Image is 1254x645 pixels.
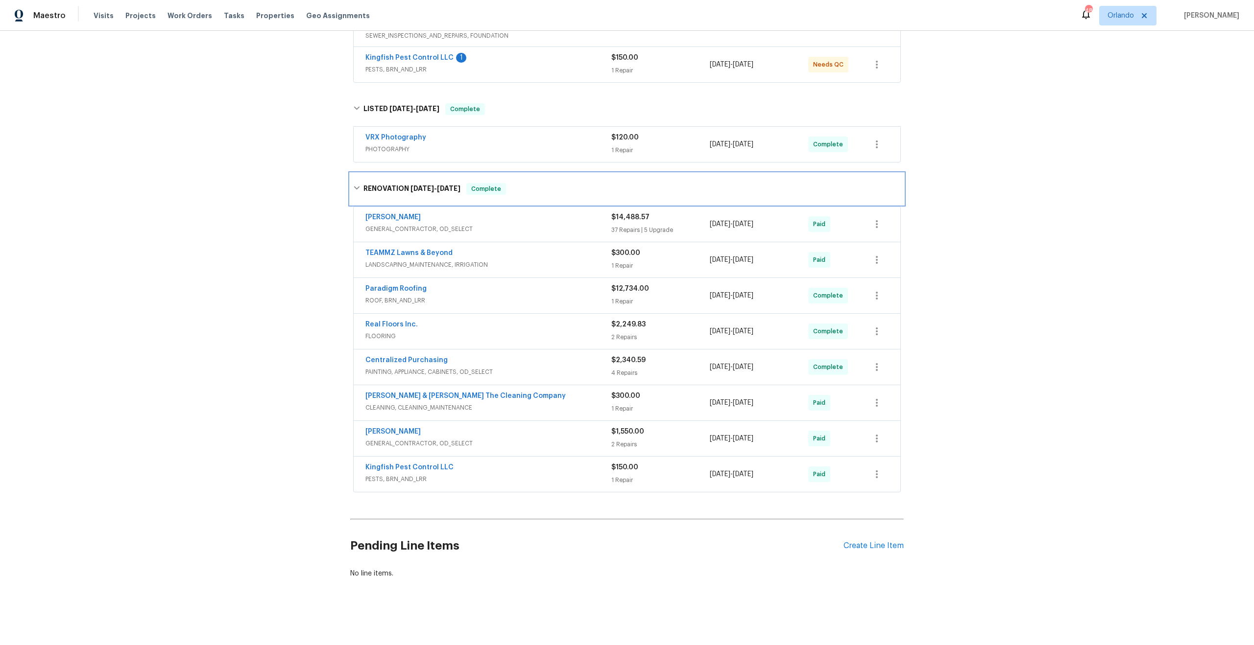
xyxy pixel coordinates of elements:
span: Paid [813,434,829,443]
span: LANDSCAPING_MAINTENANCE, IRRIGATION [365,260,611,270]
a: [PERSON_NAME] & [PERSON_NAME] The Cleaning Company [365,392,566,399]
div: 2 Repairs [611,332,710,342]
span: [DATE] [437,185,460,192]
h2: Pending Line Items [350,523,844,569]
span: - [710,398,753,408]
a: [PERSON_NAME] [365,214,421,221]
span: [DATE] [733,328,753,335]
div: Create Line Item [844,541,904,551]
span: Visits [94,11,114,21]
span: $1,550.00 [611,428,644,435]
span: Projects [125,11,156,21]
span: Geo Assignments [306,11,370,21]
a: TEAMMZ Lawns & Beyond [365,250,453,256]
a: Paradigm Roofing [365,285,427,292]
span: $2,249.83 [611,321,646,328]
span: [DATE] [710,364,730,370]
span: [DATE] [710,328,730,335]
span: - [710,60,753,69]
span: [DATE] [710,435,730,442]
span: $150.00 [611,464,638,471]
span: [DATE] [710,141,730,148]
span: $14,488.57 [611,214,650,221]
span: - [710,255,753,265]
span: - [710,139,753,149]
span: PHOTOGRAPHY [365,144,611,154]
span: PESTS, BRN_AND_LRR [365,474,611,484]
div: 1 Repair [611,297,710,306]
span: GENERAL_CONTRACTOR, OD_SELECT [365,224,611,234]
span: [DATE] [733,256,753,263]
span: [DATE] [733,435,753,442]
span: [DATE] [710,256,730,263]
span: [DATE] [710,221,730,228]
span: Complete [813,291,847,300]
span: PESTS, BRN_AND_LRR [365,65,611,74]
span: [DATE] [710,399,730,406]
span: [DATE] [389,105,413,112]
span: $300.00 [611,250,640,256]
span: $12,734.00 [611,285,649,292]
div: 1 Repair [611,66,710,75]
span: Needs QC [813,60,847,69]
span: [PERSON_NAME] [1180,11,1239,21]
div: 1 Repair [611,404,710,414]
span: - [710,469,753,479]
span: - [410,185,460,192]
span: [DATE] [710,471,730,478]
span: - [710,434,753,443]
span: [DATE] [710,61,730,68]
span: Paid [813,469,829,479]
span: - [710,291,753,300]
span: PAINTING, APPLIANCE, CABINETS, OD_SELECT [365,367,611,377]
span: Complete [446,104,484,114]
span: - [710,326,753,336]
span: [DATE] [733,364,753,370]
h6: LISTED [363,103,439,115]
div: 37 Repairs | 5 Upgrade [611,225,710,235]
span: Properties [256,11,294,21]
a: Centralized Purchasing [365,357,448,364]
div: No line items. [350,569,904,578]
div: 1 Repair [611,145,710,155]
span: Complete [813,362,847,372]
a: Kingfish Pest Control LLC [365,54,454,61]
a: Real Floors Inc. [365,321,418,328]
div: 1 Repair [611,261,710,271]
span: [DATE] [733,292,753,299]
span: Maestro [33,11,66,21]
div: 1 Repair [611,475,710,485]
span: Orlando [1108,11,1134,21]
a: [PERSON_NAME] [365,428,421,435]
div: 4 Repairs [611,368,710,378]
span: Work Orders [168,11,212,21]
span: $2,340.59 [611,357,646,364]
div: LISTED [DATE]-[DATE]Complete [350,93,904,125]
span: [DATE] [733,221,753,228]
div: 2 Repairs [611,439,710,449]
span: - [389,105,439,112]
span: [DATE] [416,105,439,112]
span: Complete [813,139,847,149]
span: ROOF, BRN_AND_LRR [365,296,611,305]
span: - [710,362,753,372]
span: $150.00 [611,54,638,61]
span: [DATE] [733,61,753,68]
span: Complete [467,184,505,194]
span: Paid [813,398,829,408]
span: [DATE] [410,185,434,192]
div: 48 [1085,6,1092,16]
span: $300.00 [611,392,640,399]
span: [DATE] [710,292,730,299]
span: [DATE] [733,471,753,478]
span: $120.00 [611,134,639,141]
span: Paid [813,255,829,265]
div: RENOVATION [DATE]-[DATE]Complete [350,173,904,205]
a: Kingfish Pest Control LLC [365,464,454,471]
h6: RENOVATION [363,183,460,195]
span: CLEANING, CLEANING_MAINTENANCE [365,403,611,413]
span: [DATE] [733,399,753,406]
span: GENERAL_CONTRACTOR, OD_SELECT [365,438,611,448]
span: Paid [813,219,829,229]
span: Complete [813,326,847,336]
